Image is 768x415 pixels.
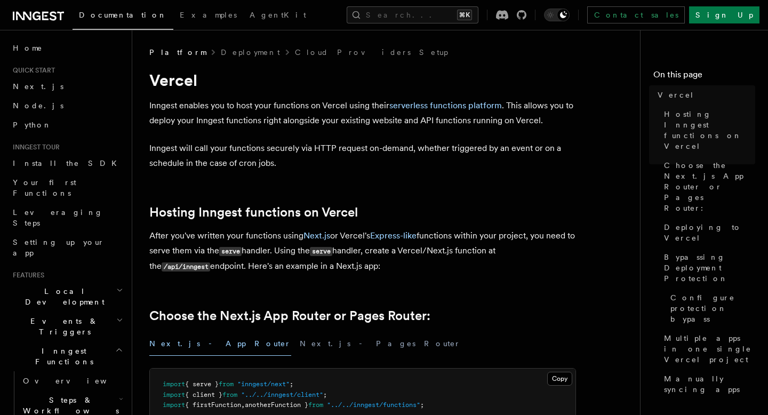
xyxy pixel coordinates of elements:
[222,391,237,398] span: from
[23,377,133,385] span: Overview
[457,10,472,20] kbd: ⌘K
[180,11,237,19] span: Examples
[660,248,755,288] a: Bypassing Deployment Protection
[323,391,327,398] span: ;
[9,115,125,134] a: Python
[243,3,313,29] a: AgentKit
[149,205,358,220] a: Hosting Inngest functions on Vercel
[664,333,755,365] span: Multiple apps in one single Vercel project
[163,401,185,409] span: import
[653,68,755,85] h4: On this page
[13,121,52,129] span: Python
[163,391,185,398] span: import
[9,271,44,280] span: Features
[347,6,478,23] button: Search...⌘K
[13,101,63,110] span: Node.js
[308,401,323,409] span: from
[547,372,572,386] button: Copy
[9,96,125,115] a: Node.js
[173,3,243,29] a: Examples
[664,252,755,284] span: Bypassing Deployment Protection
[149,47,206,58] span: Platform
[9,77,125,96] a: Next.js
[9,203,125,233] a: Leveraging Steps
[666,288,755,329] a: Configure protection bypass
[420,401,424,409] span: ;
[241,401,245,409] span: ,
[689,6,759,23] a: Sign Up
[149,332,291,356] button: Next.js - App Router
[664,109,755,151] span: Hosting Inngest functions on Vercel
[245,401,308,409] span: anotherFunction }
[13,82,63,91] span: Next.js
[664,373,755,395] span: Manually syncing apps
[250,11,306,19] span: AgentKit
[660,105,755,156] a: Hosting Inngest functions on Vercel
[290,380,293,388] span: ;
[163,380,185,388] span: import
[300,332,461,356] button: Next.js - Pages Router
[9,282,125,312] button: Local Development
[219,247,242,256] code: serve
[149,98,576,128] p: Inngest enables you to host your functions on Vercel using their . This allows you to deploy your...
[13,43,43,53] span: Home
[185,401,241,409] span: { firstFunction
[13,159,123,167] span: Install the SDK
[9,346,115,367] span: Inngest Functions
[162,262,210,272] code: /api/inngest
[19,371,125,390] a: Overview
[295,47,448,58] a: Cloud Providers Setup
[9,316,116,337] span: Events & Triggers
[544,9,570,21] button: Toggle dark mode
[237,380,290,388] span: "inngest/next"
[13,208,103,227] span: Leveraging Steps
[13,238,105,257] span: Setting up your app
[9,286,116,307] span: Local Development
[241,391,323,398] span: "../../inngest/client"
[221,47,280,58] a: Deployment
[303,230,330,241] a: Next.js
[185,380,219,388] span: { serve }
[149,141,576,171] p: Inngest will call your functions securely via HTTP request on-demand, whether triggered by an eve...
[660,329,755,369] a: Multiple apps in one single Vercel project
[310,247,332,256] code: serve
[370,230,417,241] a: Express-like
[653,85,755,105] a: Vercel
[327,401,420,409] span: "../../inngest/functions"
[149,308,430,323] a: Choose the Next.js App Router or Pages Router:
[389,100,502,110] a: serverless functions platform
[9,312,125,341] button: Events & Triggers
[73,3,173,30] a: Documentation
[9,154,125,173] a: Install the SDK
[9,38,125,58] a: Home
[660,156,755,218] a: Choose the Next.js App Router or Pages Router:
[9,143,60,151] span: Inngest tour
[9,173,125,203] a: Your first Functions
[149,70,576,90] h1: Vercel
[664,160,755,213] span: Choose the Next.js App Router or Pages Router:
[658,90,694,100] span: Vercel
[13,178,76,197] span: Your first Functions
[185,391,222,398] span: { client }
[79,11,167,19] span: Documentation
[9,341,125,371] button: Inngest Functions
[670,292,755,324] span: Configure protection bypass
[9,66,55,75] span: Quick start
[660,369,755,399] a: Manually syncing apps
[9,233,125,262] a: Setting up your app
[660,218,755,248] a: Deploying to Vercel
[587,6,685,23] a: Contact sales
[149,228,576,274] p: After you've written your functions using or Vercel's functions within your project, you need to ...
[219,380,234,388] span: from
[664,222,755,243] span: Deploying to Vercel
